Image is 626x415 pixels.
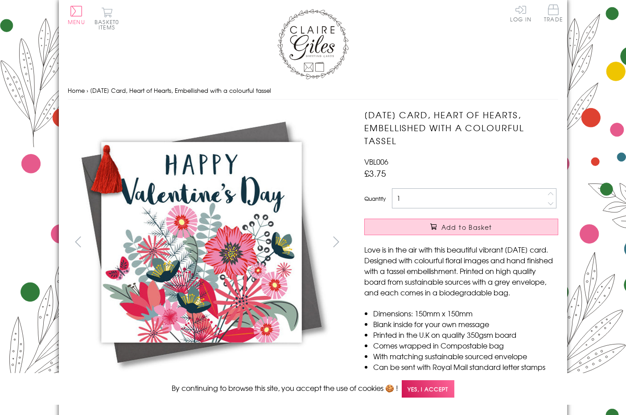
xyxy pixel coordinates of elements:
span: › [86,86,88,95]
a: Log In [510,4,531,22]
span: £3.75 [364,167,386,179]
span: VBL006 [364,156,388,167]
li: Blank inside for your own message [373,319,558,329]
span: Add to Basket [441,223,492,232]
span: [DATE] Card, Heart of Hearts, Embellished with a colourful tassel [90,86,271,95]
label: Quantity [364,195,386,203]
p: Love is in the air with this beautiful vibrant [DATE] card. Designed with colourful floral images... [364,244,558,298]
button: next [326,232,346,252]
img: Valentine's Day Card, Heart of Hearts, Embellished with a colourful tassel [68,108,335,376]
li: Can be sent with Royal Mail standard letter stamps [373,361,558,372]
button: Add to Basket [364,219,558,235]
h1: [DATE] Card, Heart of Hearts, Embellished with a colourful tassel [364,108,558,147]
nav: breadcrumbs [68,82,558,100]
img: Valentine's Day Card, Heart of Hearts, Embellished with a colourful tassel [346,108,614,376]
li: Dimensions: 150mm x 150mm [373,308,558,319]
img: Claire Giles Greetings Cards [277,9,349,79]
li: Comes wrapped in Compostable bag [373,340,558,351]
li: Printed in the U.K on quality 350gsm board [373,329,558,340]
li: With matching sustainable sourced envelope [373,351,558,361]
button: Basket0 items [95,7,119,30]
span: Yes, I accept [402,380,454,398]
a: Home [68,86,85,95]
button: prev [68,232,88,252]
a: Trade [544,4,563,24]
button: Menu [68,6,85,25]
span: Menu [68,18,85,26]
span: 0 items [99,18,119,31]
span: Trade [544,4,563,22]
